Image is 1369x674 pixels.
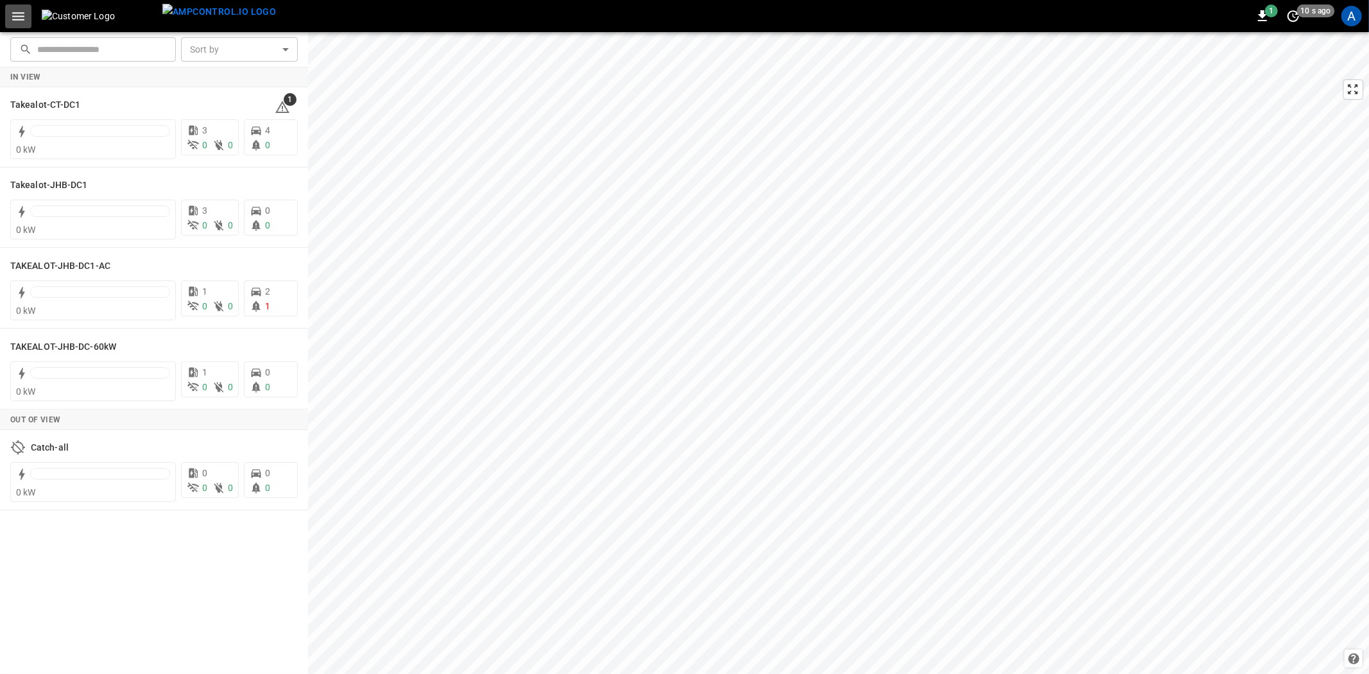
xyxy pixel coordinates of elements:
[1341,6,1362,26] div: profile-icon
[202,220,207,230] span: 0
[31,441,69,455] h6: Catch-all
[265,301,270,311] span: 1
[16,144,36,155] span: 0 kW
[10,415,60,424] strong: Out of View
[10,340,116,354] h6: TAKEALOT-JHB-DC-60kW
[10,73,41,82] strong: In View
[265,140,270,150] span: 0
[202,286,207,297] span: 1
[228,301,233,311] span: 0
[308,32,1369,674] canvas: Map
[202,125,207,135] span: 3
[202,205,207,216] span: 3
[265,483,270,493] span: 0
[10,98,81,112] h6: Takealot-CT-DC1
[284,93,297,106] span: 1
[265,220,270,230] span: 0
[16,306,36,316] span: 0 kW
[228,483,233,493] span: 0
[202,483,207,493] span: 0
[265,125,270,135] span: 4
[228,140,233,150] span: 0
[202,301,207,311] span: 0
[265,468,270,478] span: 0
[202,382,207,392] span: 0
[228,220,233,230] span: 0
[162,4,276,20] img: ampcontrol.io logo
[265,286,270,297] span: 2
[265,367,270,377] span: 0
[228,382,233,392] span: 0
[42,10,157,22] img: Customer Logo
[202,140,207,150] span: 0
[1265,4,1278,17] span: 1
[202,367,207,377] span: 1
[16,487,36,497] span: 0 kW
[16,386,36,397] span: 0 kW
[10,178,88,193] h6: Takealot-JHB-DC1
[1297,4,1335,17] span: 10 s ago
[265,382,270,392] span: 0
[1283,6,1304,26] button: set refresh interval
[10,259,110,273] h6: TAKEALOT-JHB-DC1-AC
[202,468,207,478] span: 0
[265,205,270,216] span: 0
[16,225,36,235] span: 0 kW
